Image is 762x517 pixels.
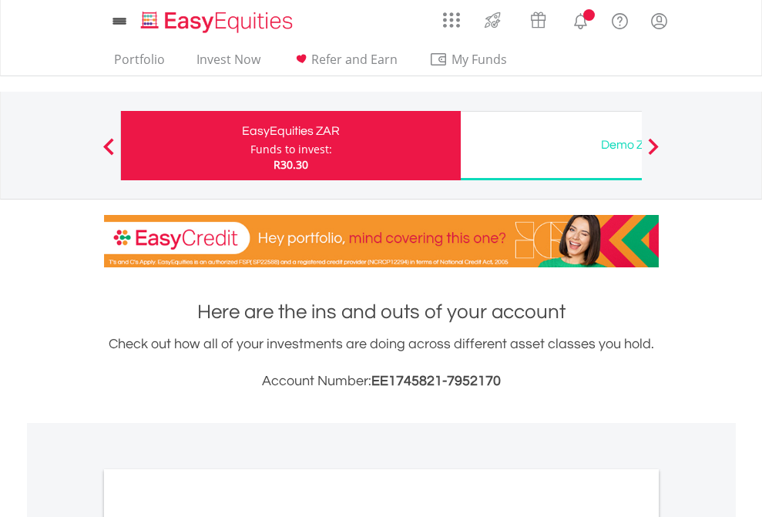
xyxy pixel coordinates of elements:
h1: Here are the ins and outs of your account [104,298,659,326]
span: Refer and Earn [311,51,398,68]
img: grid-menu-icon.svg [443,12,460,29]
img: EasyEquities_Logo.png [138,9,299,35]
span: EE1745821-7952170 [371,374,501,388]
img: vouchers-v2.svg [525,8,551,32]
button: Next [638,146,669,161]
button: Previous [93,146,124,161]
div: Funds to invest: [250,142,332,157]
span: My Funds [429,49,530,69]
a: Home page [135,4,299,35]
a: Notifications [561,4,600,35]
img: EasyCredit Promotion Banner [104,215,659,267]
a: Refer and Earn [286,52,404,76]
div: EasyEquities ZAR [130,120,451,142]
span: R30.30 [274,157,308,172]
a: Invest Now [190,52,267,76]
a: AppsGrid [433,4,470,29]
a: Vouchers [515,4,561,32]
a: Portfolio [108,52,171,76]
div: Check out how all of your investments are doing across different asset classes you hold. [104,334,659,392]
h3: Account Number: [104,371,659,392]
img: thrive-v2.svg [480,8,505,32]
a: FAQ's and Support [600,4,639,35]
a: My Profile [639,4,679,38]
